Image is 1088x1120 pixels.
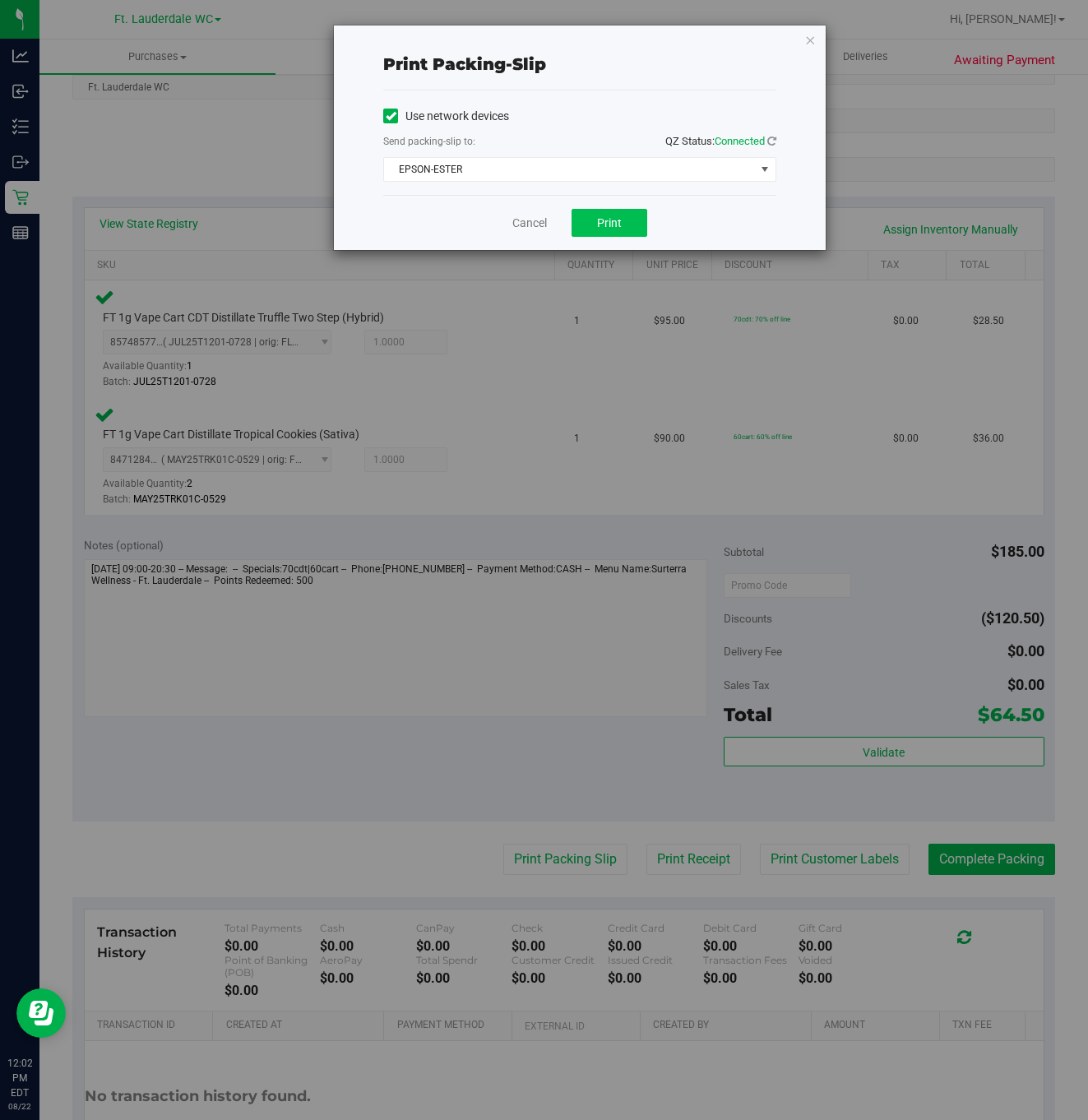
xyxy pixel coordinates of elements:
span: Print [597,216,622,229]
iframe: Resource center [16,988,66,1038]
label: Send packing-slip to: [383,134,475,149]
a: Cancel [512,215,547,232]
label: Use network devices [383,108,509,125]
span: Connected [715,135,765,147]
span: Print packing-slip [383,54,546,74]
span: select [755,158,775,181]
span: QZ Status: [665,135,776,147]
button: Print [572,209,647,237]
span: EPSON-ESTER [384,158,755,181]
